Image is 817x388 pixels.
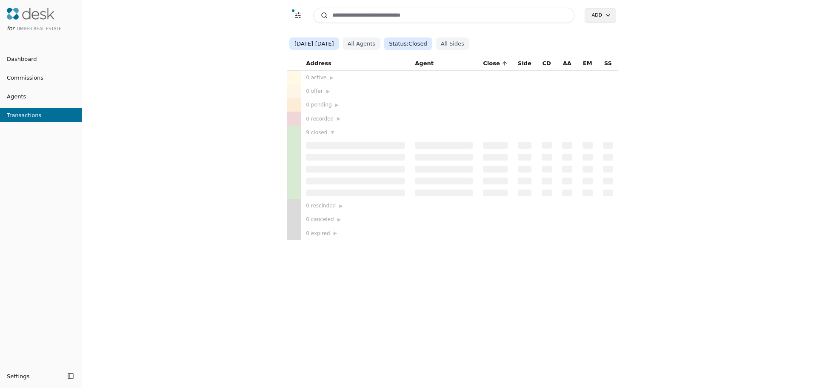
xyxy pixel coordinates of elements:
[563,59,571,68] span: AA
[415,59,434,68] span: Agent
[306,201,405,210] div: 0 rescinded
[339,202,343,210] span: ▶
[583,59,592,68] span: EM
[306,215,405,224] div: 0 canceled
[585,8,616,23] button: Add
[543,59,551,68] span: CD
[348,39,376,48] span: All Agents
[389,39,427,48] span: Status: Closed
[518,59,531,68] span: Side
[335,101,339,109] span: ▶
[306,59,331,68] span: Address
[483,59,500,68] span: Close
[306,101,405,109] div: 0 pending
[7,8,54,20] img: Desk
[7,25,14,32] span: for
[3,369,65,383] button: Settings
[331,129,334,136] span: ▼
[441,39,464,48] span: All Sides
[7,372,29,381] span: Settings
[337,115,340,123] span: ▶
[306,114,405,123] div: 0 recorded
[337,216,341,224] span: ▶
[306,128,327,137] span: 9 closed
[306,229,405,237] div: 0 expired
[306,87,405,95] div: 0 offer
[294,39,334,48] span: [DATE] - [DATE]
[604,59,612,68] span: SS
[334,230,337,237] span: ▶
[16,26,61,31] span: Timber Real Estate
[330,74,333,82] span: ▶
[326,88,330,95] span: ▶
[306,73,405,82] div: 0 active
